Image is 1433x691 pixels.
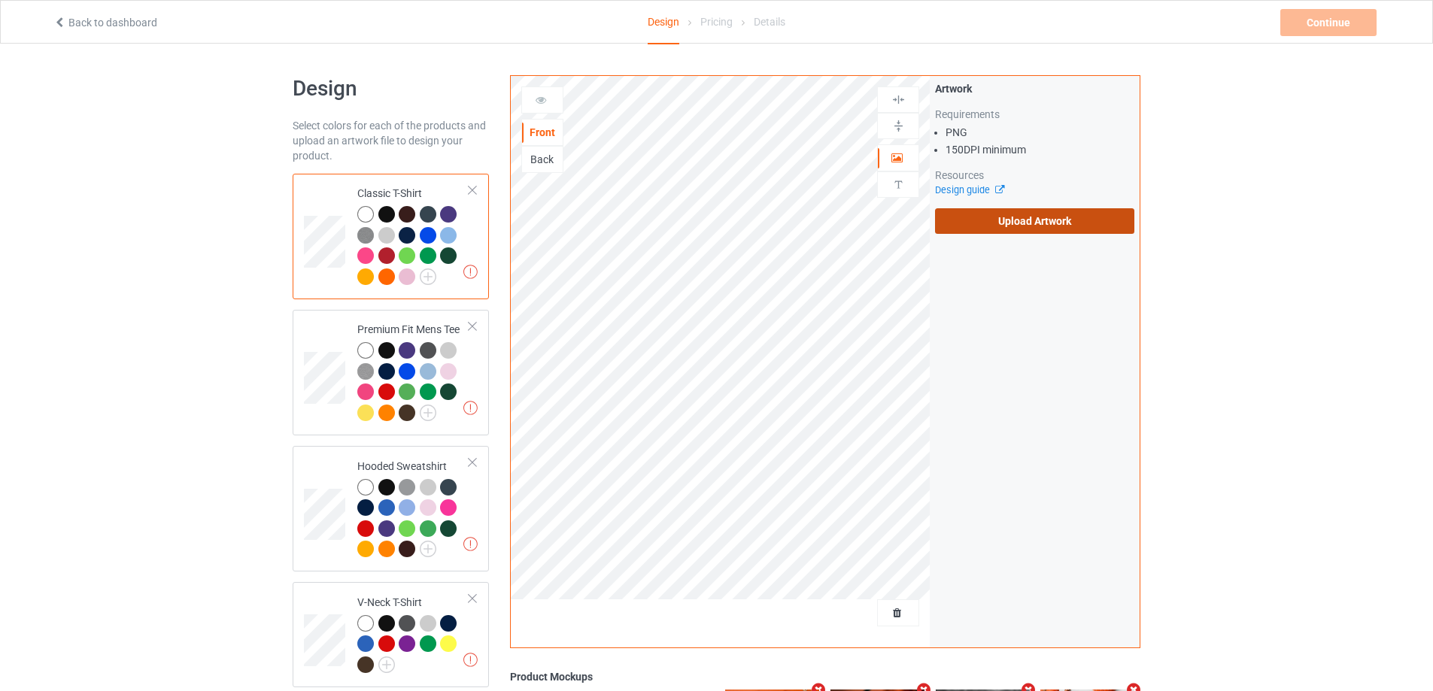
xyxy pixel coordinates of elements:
a: Back to dashboard [53,17,157,29]
div: Classic T-Shirt [293,174,489,299]
div: Design [648,1,679,44]
div: Back [522,152,563,167]
a: Design guide [935,184,1003,195]
div: Classic T-Shirt [357,186,469,283]
img: exclamation icon [463,401,478,415]
div: Product Mockups [510,669,1140,684]
h1: Design [293,75,489,102]
li: 150 DPI minimum [946,142,1134,157]
img: svg%3E%0A [891,177,906,192]
img: svg%3E%0A [891,119,906,133]
img: exclamation icon [463,653,478,667]
img: exclamation icon [463,265,478,279]
img: exclamation icon [463,537,478,551]
div: V-Neck T-Shirt [357,595,469,672]
li: PNG [946,125,1134,140]
label: Upload Artwork [935,208,1134,234]
img: svg+xml;base64,PD94bWwgdmVyc2lvbj0iMS4wIiBlbmNvZGluZz0iVVRGLTgiPz4KPHN2ZyB3aWR0aD0iMjJweCIgaGVpZ2... [420,405,436,421]
div: Artwork [935,81,1134,96]
div: Hooded Sweatshirt [293,446,489,571]
img: svg%3E%0A [891,92,906,107]
div: Premium Fit Mens Tee [293,310,489,435]
div: Select colors for each of the products and upload an artwork file to design your product. [293,118,489,163]
img: svg+xml;base64,PD94bWwgdmVyc2lvbj0iMS4wIiBlbmNvZGluZz0iVVRGLTgiPz4KPHN2ZyB3aWR0aD0iMjJweCIgaGVpZ2... [420,268,436,285]
div: Front [522,125,563,140]
div: Requirements [935,107,1134,122]
img: svg+xml;base64,PD94bWwgdmVyc2lvbj0iMS4wIiBlbmNvZGluZz0iVVRGLTgiPz4KPHN2ZyB3aWR0aD0iMjJweCIgaGVpZ2... [378,656,395,673]
div: Details [754,1,785,43]
div: V-Neck T-Shirt [293,582,489,687]
div: Premium Fit Mens Tee [357,322,469,420]
img: heather_texture.png [357,227,374,244]
div: Hooded Sweatshirt [357,459,469,556]
img: svg+xml;base64,PD94bWwgdmVyc2lvbj0iMS4wIiBlbmNvZGluZz0iVVRGLTgiPz4KPHN2ZyB3aWR0aD0iMjJweCIgaGVpZ2... [420,541,436,557]
div: Resources [935,168,1134,183]
div: Pricing [700,1,733,43]
img: heather_texture.png [357,363,374,380]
